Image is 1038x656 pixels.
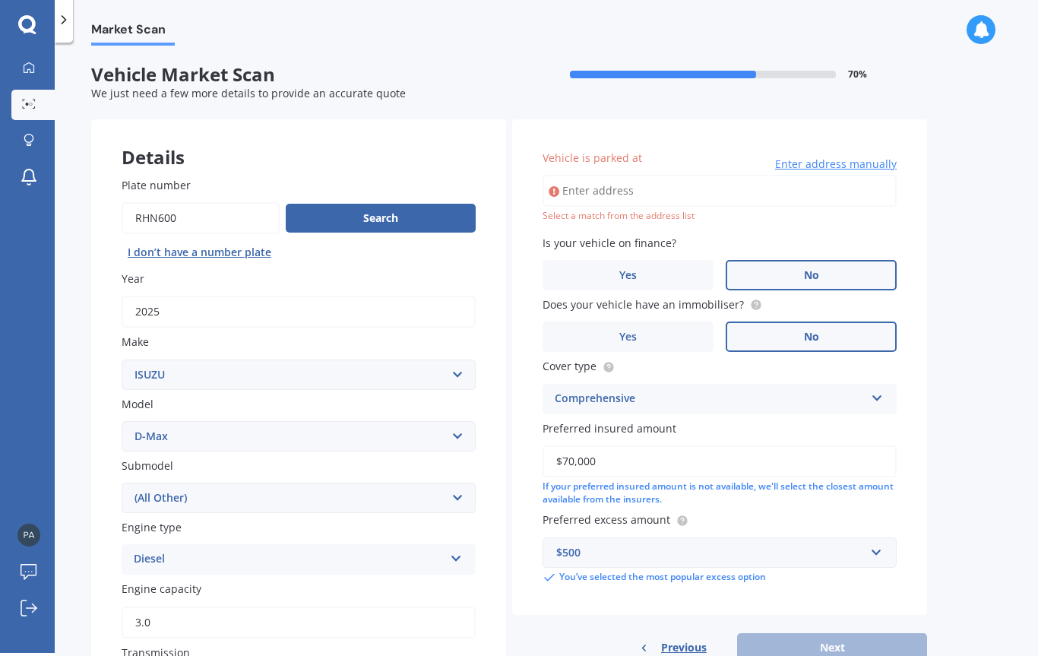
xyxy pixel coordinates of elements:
[543,297,744,312] span: Does your vehicle have an immobiliser?
[122,296,476,328] input: YYYY
[543,421,676,436] span: Preferred insured amount
[543,480,897,506] div: If your preferred insured amount is not available, we'll select the closest amount available from...
[17,524,40,547] img: 1e82ad5b0a7b664403eb030ae8a0ac97
[543,513,670,528] span: Preferred excess amount
[91,86,406,100] span: We just need a few more details to provide an accurate quote
[91,119,506,165] div: Details
[122,178,191,192] span: Plate number
[619,269,637,282] span: Yes
[122,202,280,234] input: Enter plate number
[122,397,153,411] span: Model
[543,236,676,250] span: Is your vehicle on finance?
[122,607,476,639] input: e.g. 1.8
[555,390,865,408] div: Comprehensive
[286,204,476,233] button: Search
[122,520,182,534] span: Engine type
[556,544,865,561] div: $500
[122,335,149,350] span: Make
[619,331,637,344] span: Yes
[122,458,173,473] span: Submodel
[91,22,175,43] span: Market Scan
[543,151,642,165] span: Vehicle is parked at
[543,210,897,223] div: Select a match from the address list
[543,445,897,477] input: Enter amount
[804,331,819,344] span: No
[543,360,597,374] span: Cover type
[91,64,509,86] span: Vehicle Market Scan
[122,240,277,265] button: I don’t have a number plate
[848,69,867,80] span: 70 %
[543,571,897,585] div: You’ve selected the most popular excess option
[543,175,897,207] input: Enter address
[775,157,897,172] span: Enter address manually
[122,582,201,597] span: Engine capacity
[804,269,819,282] span: No
[134,550,444,569] div: Diesel
[122,271,144,286] span: Year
